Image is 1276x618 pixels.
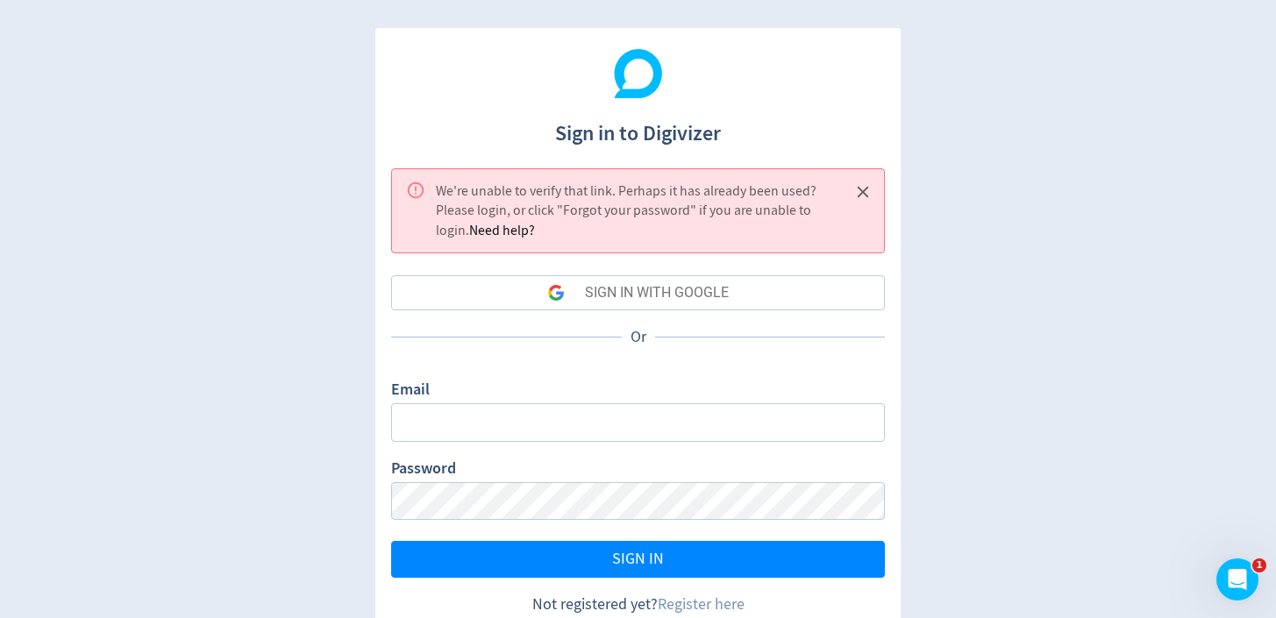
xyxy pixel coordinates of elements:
img: Digivizer Logo [614,49,663,98]
a: Register here [658,594,745,614]
p: Or [622,326,655,348]
h1: Sign in to Digivizer [391,103,885,149]
button: Close [849,178,878,207]
button: SIGN IN [391,541,885,578]
div: Not registered yet? [391,593,885,615]
div: SIGN IN WITH GOOGLE [585,275,729,310]
label: Password [391,458,456,482]
label: Email [391,379,430,403]
iframe: Intercom live chat [1216,558,1258,600]
span: 1 [1252,558,1266,572]
span: Need help? [469,222,535,239]
button: SIGN IN WITH GOOGLE [391,275,885,310]
div: We're unable to verify that link. Perhaps it has already been used? Please login, or click "Forgo... [436,174,835,248]
span: SIGN IN [612,551,664,567]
